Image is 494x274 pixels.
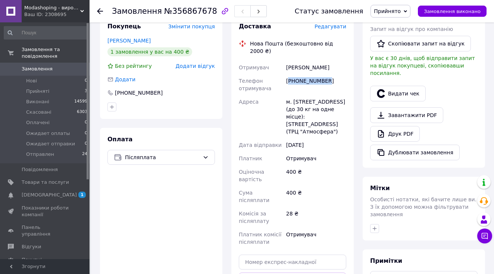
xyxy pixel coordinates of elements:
[107,47,192,56] div: 1 замовлення у вас на 400 ₴
[370,107,443,123] a: Завантажити PDF
[285,165,348,186] div: 400 ₴
[74,98,87,105] span: 14599
[24,11,90,18] div: Ваш ID: 2308695
[370,86,426,101] button: Видати чек
[107,23,141,30] span: Покупець
[22,243,41,250] span: Відгуки
[22,46,90,60] span: Замовлення та повідомлення
[285,186,348,207] div: 400 ₴
[107,136,132,143] span: Оплата
[239,232,281,245] span: Платник комісії післяплати
[85,141,87,147] span: 0
[4,26,88,40] input: Пошук
[239,211,269,224] span: Комісія за післяплату
[477,229,492,243] button: Чат з покупцем
[239,169,264,182] span: Оціночна вартість
[78,192,86,198] span: 1
[418,6,487,17] button: Замовлення виконано
[114,89,163,97] div: [PHONE_NUMBER]
[26,88,49,95] span: Прийняті
[85,88,87,95] span: 3
[370,196,476,217] span: Особисті нотатки, які бачите лише ви. З їх допомогою можна фільтрувати замовлення
[239,142,282,148] span: Дата відправки
[370,145,460,160] button: Дублювати замовлення
[370,126,420,142] a: Друк PDF
[239,155,262,161] span: Платник
[26,130,70,137] span: Ожидает оплаты
[22,192,77,198] span: [DEMOGRAPHIC_DATA]
[85,78,87,84] span: 0
[107,38,151,44] a: [PERSON_NAME]
[315,23,346,29] span: Редагувати
[424,9,481,14] span: Замовлення виконано
[239,78,271,91] span: Телефон отримувача
[115,76,135,82] span: Додати
[22,179,69,186] span: Товари та послуги
[26,98,49,105] span: Виконані
[285,95,348,138] div: м. [STREET_ADDRESS] (до 30 кг на одне місце): [STREET_ADDRESS] (ТРЦ "Атмосфера")
[82,151,87,158] span: 24
[77,109,87,116] span: 6303
[370,257,402,264] span: Примітки
[239,64,269,70] span: Отримувач
[239,23,271,30] span: Доставка
[26,78,37,84] span: Нові
[285,61,348,74] div: [PERSON_NAME]
[285,152,348,165] div: Отримувач
[374,8,401,14] span: Прийнято
[22,166,58,173] span: Повідомлення
[370,55,475,76] span: У вас є 30 днів, щоб відправити запит на відгук покупцеві, скопіювавши посилання.
[85,130,87,137] span: 0
[370,185,390,192] span: Мітки
[285,74,348,95] div: [PHONE_NUMBER]
[115,63,152,69] span: Без рейтингу
[26,141,75,147] span: Ожидает отправки
[248,40,348,55] div: Нова Пошта (безкоштовно від 2000 ₴)
[239,190,269,203] span: Сума післяплати
[22,256,42,263] span: Покупці
[370,26,453,32] span: Запит на відгук про компанію
[285,207,348,228] div: 28 ₴
[239,99,259,105] span: Адреса
[97,7,103,15] div: Повернутися назад
[285,138,348,152] div: [DATE]
[125,153,200,161] span: Післяплата
[26,119,50,126] span: Оплачені
[24,4,80,11] span: Modashoping - виробник одягу для будинку та сну
[370,36,471,51] button: Скопіювати запит на відгук
[112,7,162,16] span: Замовлення
[22,224,69,237] span: Панель управління
[26,151,54,158] span: Отправлен
[285,228,348,249] div: Отримувач
[239,255,346,270] input: Номер експрес-накладної
[22,66,53,72] span: Замовлення
[26,109,51,116] span: Скасовані
[85,119,87,126] span: 0
[164,7,217,16] span: №356867678
[22,205,69,218] span: Показники роботи компанії
[168,23,215,29] span: Змінити покупця
[176,63,215,69] span: Додати відгук
[295,7,363,15] div: Статус замовлення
